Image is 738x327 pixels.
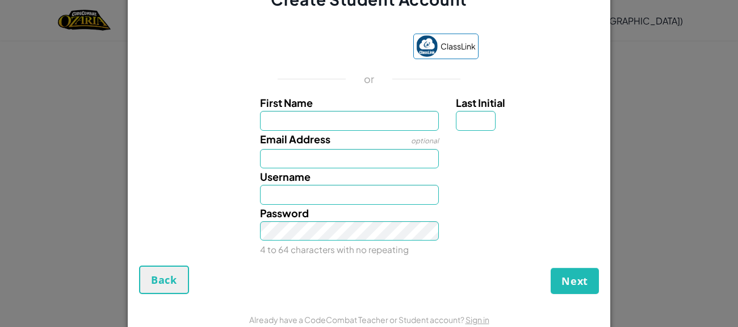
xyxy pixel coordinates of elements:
span: Password [260,206,309,220]
iframe: Sign in with Google Button [254,35,408,60]
span: Username [260,170,311,183]
span: Email Address [260,133,330,146]
a: Sign in [466,314,489,325]
span: Last Initial [456,96,505,109]
span: Already have a CodeCombat Teacher or Student account? [249,314,466,325]
img: classlink-logo-small.png [416,35,438,57]
button: Next [551,268,599,294]
span: Next [561,274,588,288]
p: or [364,72,375,86]
small: 4 to 64 characters with no repeating [260,244,409,255]
span: First Name [260,96,313,109]
span: Back [151,273,177,287]
button: Back [139,266,189,294]
span: ClassLink [441,38,476,55]
span: optional [411,136,439,145]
